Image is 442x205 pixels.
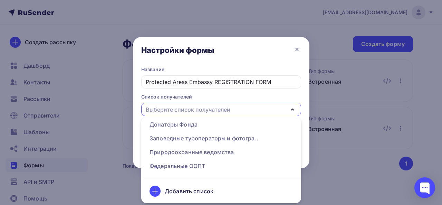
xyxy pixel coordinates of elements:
[141,75,301,88] input: Укажите название формы
[141,93,301,103] legend: Список получателей
[150,162,205,170] div: Федеральные ООПТ
[141,103,301,116] button: Выберите список получателей
[165,187,213,195] div: Добавить список
[146,105,230,114] div: Выберите список получателей
[150,120,198,129] div: Донатеры Фонда
[150,148,234,156] div: Природоохранные ведомства
[141,117,301,203] ul: Выберите список получателей
[150,134,260,142] div: Заповедные туроператоры и фотографы
[141,66,301,75] legend: Название
[141,45,214,55] div: Настройки формы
